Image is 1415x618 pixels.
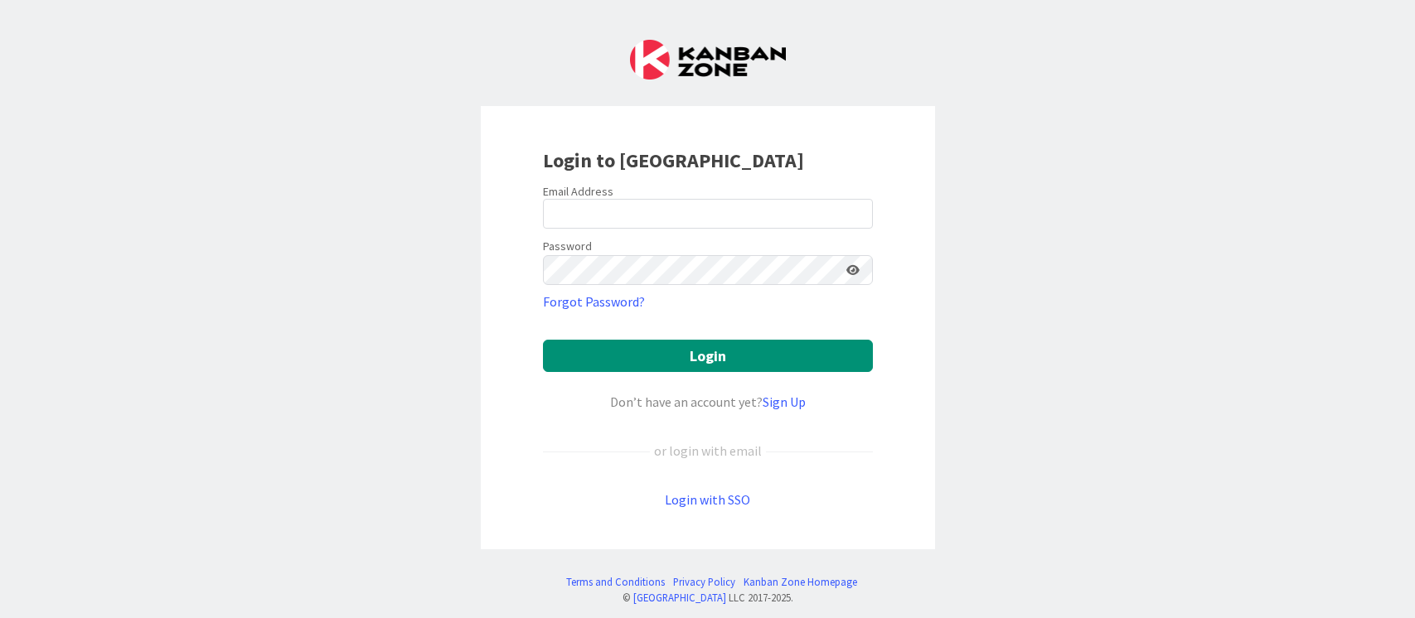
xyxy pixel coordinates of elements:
[744,574,857,590] a: Kanban Zone Homepage
[673,574,735,590] a: Privacy Policy
[543,238,592,255] label: Password
[543,392,873,412] div: Don’t have an account yet?
[566,574,665,590] a: Terms and Conditions
[543,340,873,372] button: Login
[543,147,804,173] b: Login to [GEOGRAPHIC_DATA]
[630,40,786,80] img: Kanban Zone
[543,292,645,311] a: Forgot Password?
[665,491,750,508] a: Login with SSO
[763,393,806,410] a: Sign Up
[650,441,766,461] div: or login with email
[543,184,613,199] label: Email Address
[558,590,857,606] div: © LLC 2017- 2025 .
[633,591,726,604] a: [GEOGRAPHIC_DATA]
